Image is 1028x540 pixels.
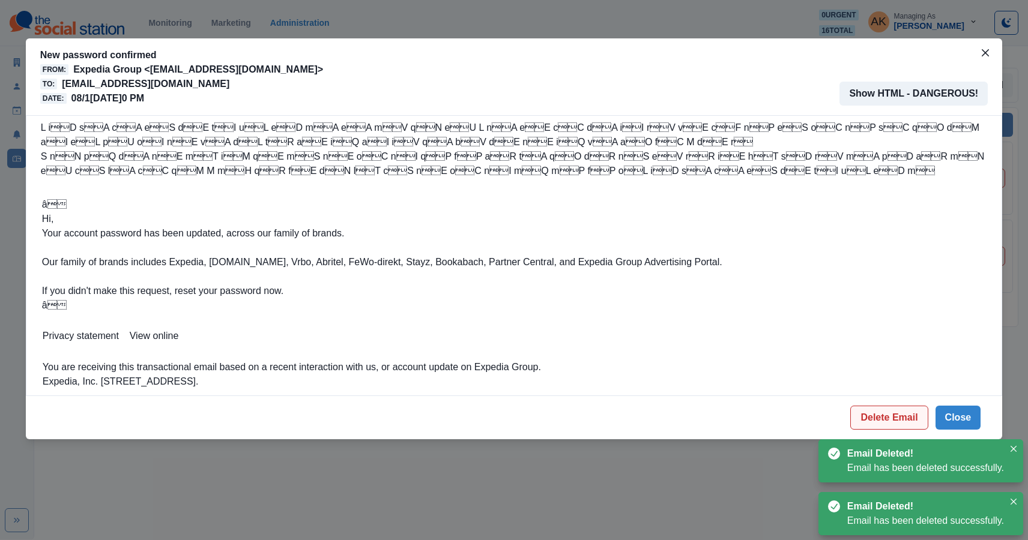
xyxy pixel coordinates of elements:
[850,406,928,430] button: Delete Email
[847,446,999,461] div: Email Deleted!
[847,514,1004,528] div: Email has been deleted successfully.
[847,499,999,514] div: Email Deleted!
[73,62,323,77] p: Expedia Group <[EMAIL_ADDRESS][DOMAIN_NAME]>
[43,331,119,341] a: Privacy statement
[43,374,541,389] p: Expedia, Inc. [STREET_ADDRESS].
[40,79,57,89] span: To:
[43,360,541,374] p: You are receiving this transactional email based on a recent interaction with us, or account upda...
[42,212,722,226] p: Hi,
[62,77,229,91] p: [EMAIL_ADDRESS][DOMAIN_NAME]
[1006,494,1021,509] button: Close
[42,197,722,212] div: â
[976,43,995,62] button: Close
[1006,442,1021,456] button: Close
[42,298,722,313] div: â
[40,64,68,75] span: From:
[40,93,67,104] span: Date:
[839,82,988,106] button: Show HTML - DANGEROUS!
[130,331,179,341] a: View online
[41,121,987,178] div: L iD sA cA eS dE tI uL eD mA eA mV qN eU L nA eE cC dA iI r...
[71,91,145,106] p: 08/1[DATE]0 PM
[847,461,1004,475] div: Email has been deleted successfully.
[42,226,722,298] p: Your account password has been updated, across our family of brands. Our family of brands include...
[40,48,323,62] p: New password confirmed
[936,406,981,430] button: Close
